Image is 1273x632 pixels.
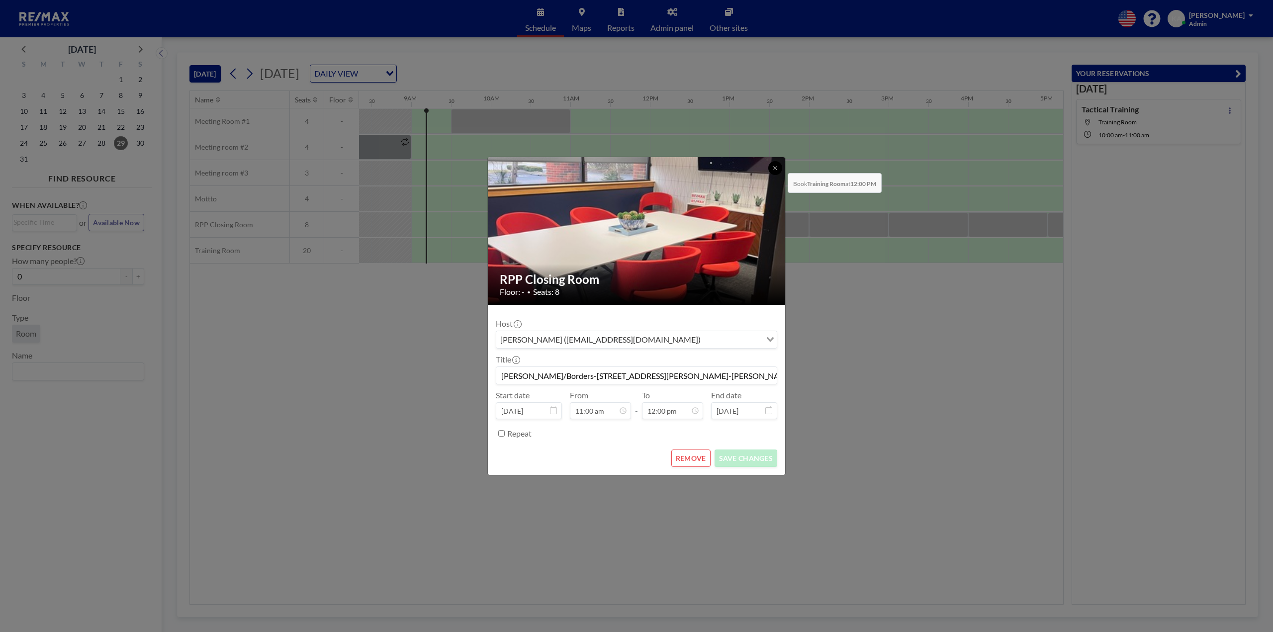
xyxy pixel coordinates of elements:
span: Book at [788,173,882,193]
b: 12:00 PM [850,180,876,187]
label: From [570,390,588,400]
h2: RPP Closing Room [500,272,774,287]
label: Title [496,355,519,364]
button: SAVE CHANGES [715,450,777,467]
span: [PERSON_NAME] ([EMAIL_ADDRESS][DOMAIN_NAME]) [498,333,703,346]
label: Repeat [507,429,532,439]
button: REMOVE [671,450,711,467]
img: 537.jpg [488,32,786,430]
input: Search for option [704,333,760,346]
span: • [527,288,531,296]
b: Training Room [807,180,845,187]
label: Host [496,319,521,329]
div: Search for option [496,331,777,348]
label: To [642,390,650,400]
span: - [635,394,638,416]
label: End date [711,390,741,400]
span: Floor: - [500,287,525,297]
span: Seats: 8 [533,287,559,297]
input: (No title) [496,367,777,384]
label: Start date [496,390,530,400]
